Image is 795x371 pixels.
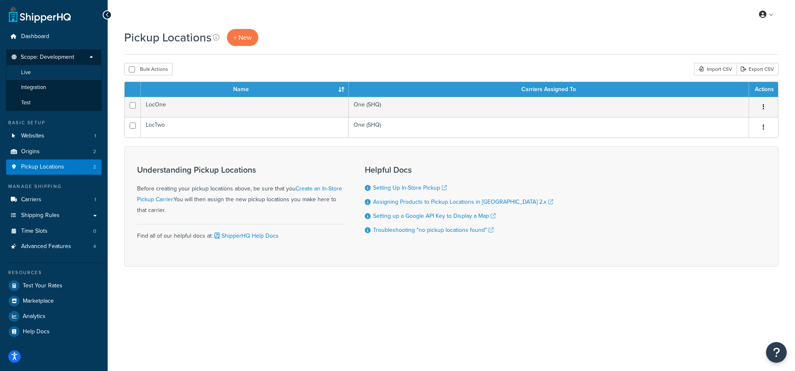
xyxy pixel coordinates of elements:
[373,212,496,220] a: Setting up a Google API Key to Display a Map
[6,80,102,95] li: Integration
[6,128,101,144] li: Websites
[6,159,101,175] a: Pickup Locations 2
[6,128,101,144] a: Websites 1
[373,198,553,206] a: Assigning Products to Pickup Locations in [GEOGRAPHIC_DATA] 2.x
[93,164,96,171] span: 2
[93,228,96,235] span: 0
[694,63,736,75] div: Import CSV
[124,29,212,46] h1: Pickup Locations
[23,328,50,335] span: Help Docs
[21,148,40,155] span: Origins
[6,144,101,159] a: Origins 2
[6,239,101,254] a: Advanced Features 4
[373,183,447,192] a: Setting Up In-Store Pickup
[137,165,344,216] div: Before creating your pickup locations above, be sure that you You will then assign the new pickup...
[349,82,749,97] th: Carriers Assigned To
[6,95,102,111] li: Test
[6,29,101,44] a: Dashboard
[141,97,349,117] td: LocOne
[21,164,64,171] span: Pickup Locations
[736,63,778,75] a: Export CSV
[6,269,101,276] div: Resources
[6,309,101,324] a: Analytics
[349,97,749,117] td: One (SHQ)
[21,99,31,106] span: Test
[21,228,48,235] span: Time Slots
[749,82,778,97] th: Actions
[6,192,101,207] a: Carriers 1
[21,212,60,219] span: Shipping Rules
[6,119,101,126] div: Basic Setup
[766,342,787,363] button: Open Resource Center
[6,224,101,239] li: Time Slots
[137,165,344,174] h3: Understanding Pickup Locations
[93,148,96,155] span: 2
[23,313,46,320] span: Analytics
[141,82,349,97] th: Name : activate to sort column ascending
[234,33,252,42] span: + New
[213,231,279,240] a: ShipperHQ Help Docs
[93,243,96,250] span: 4
[21,243,71,250] span: Advanced Features
[23,282,63,289] span: Test Your Rates
[21,33,49,40] span: Dashboard
[6,224,101,239] a: Time Slots 0
[6,159,101,175] li: Pickup Locations
[9,6,71,23] a: ShipperHQ Home
[6,144,101,159] li: Origins
[21,132,44,140] span: Websites
[6,65,102,80] li: Live
[6,278,101,293] a: Test Your Rates
[21,84,46,91] span: Integration
[21,54,74,61] span: Scope: Development
[6,208,101,223] a: Shipping Rules
[6,324,101,339] a: Help Docs
[373,226,494,234] a: Troubleshooting "no pickup locations found"
[21,196,41,203] span: Carriers
[227,29,258,46] a: + New
[6,183,101,190] div: Manage Shipping
[23,298,54,305] span: Marketplace
[94,196,96,203] span: 1
[6,294,101,308] a: Marketplace
[124,63,173,75] button: Bulk Actions
[21,69,31,76] span: Live
[349,117,749,137] td: One (SHQ)
[94,132,96,140] span: 1
[137,224,344,241] div: Find all of our helpful docs at:
[141,117,349,137] td: LocTwo
[6,192,101,207] li: Carriers
[365,165,553,174] h3: Helpful Docs
[6,239,101,254] li: Advanced Features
